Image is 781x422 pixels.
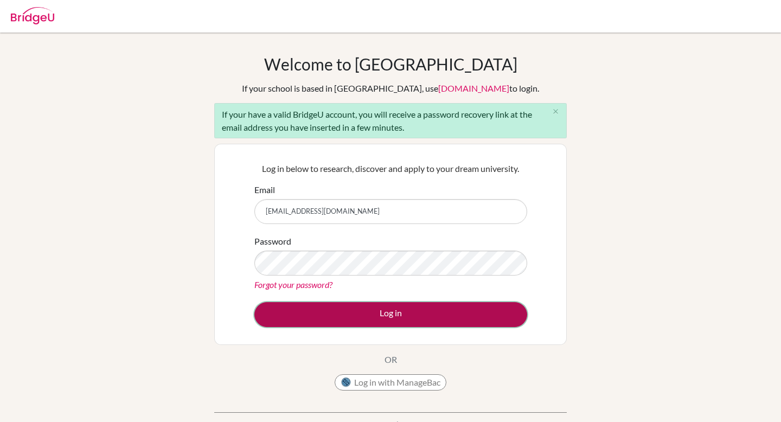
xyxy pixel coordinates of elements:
label: Password [254,235,291,248]
h1: Welcome to [GEOGRAPHIC_DATA] [264,54,517,74]
div: If your have a valid BridgeU account, you will receive a password recovery link at the email addr... [214,103,567,138]
p: Log in below to research, discover and apply to your dream university. [254,162,527,175]
label: Email [254,183,275,196]
div: If your school is based in [GEOGRAPHIC_DATA], use to login. [242,82,539,95]
p: OR [385,353,397,366]
a: [DOMAIN_NAME] [438,83,509,93]
img: Bridge-U [11,7,54,24]
i: close [552,107,560,116]
button: Log in [254,302,527,327]
button: Close [545,104,566,120]
button: Log in with ManageBac [335,374,446,391]
a: Forgot your password? [254,279,332,290]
